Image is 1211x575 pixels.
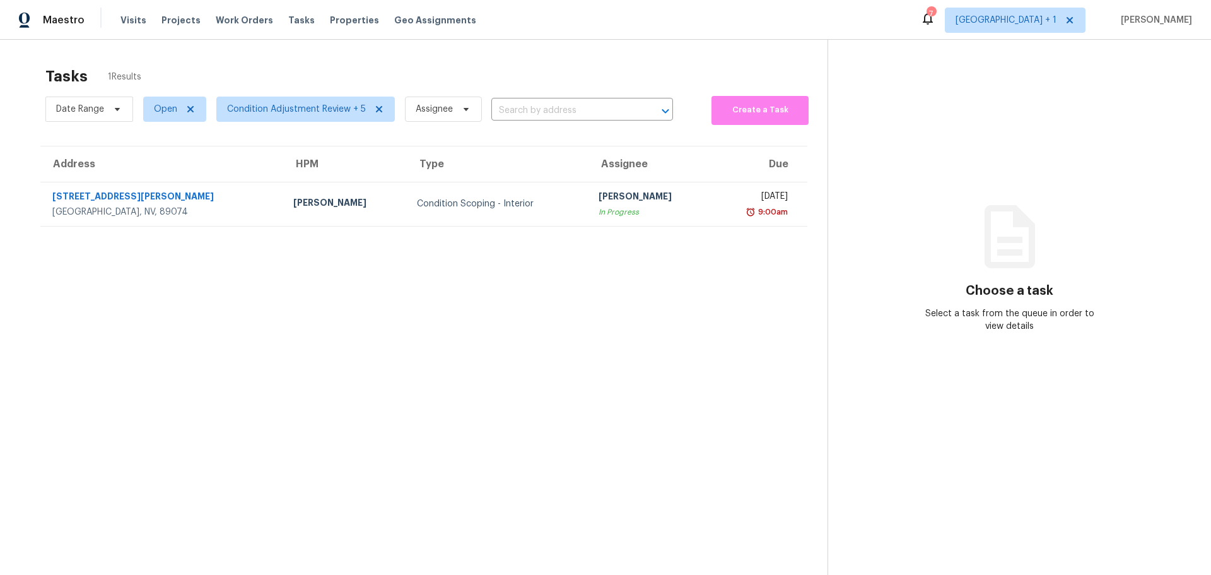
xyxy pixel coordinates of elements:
[40,146,283,182] th: Address
[599,206,702,218] div: In Progress
[417,198,578,210] div: Condition Scoping - Interior
[108,71,141,83] span: 1 Results
[161,14,201,27] span: Projects
[52,206,273,218] div: [GEOGRAPHIC_DATA], NV, 89074
[216,14,273,27] span: Work Orders
[154,103,177,116] span: Open
[45,70,88,83] h2: Tasks
[588,146,712,182] th: Assignee
[712,146,807,182] th: Due
[756,206,788,218] div: 9:00am
[52,190,273,206] div: [STREET_ADDRESS][PERSON_NAME]
[718,103,802,117] span: Create a Task
[919,307,1101,333] div: Select a task from the queue in order to view details
[330,14,379,27] span: Properties
[43,14,85,27] span: Maestro
[746,206,756,218] img: Overdue Alarm Icon
[288,16,315,25] span: Tasks
[966,285,1053,297] h3: Choose a task
[711,96,809,125] button: Create a Task
[227,103,366,116] span: Condition Adjustment Review + 5
[293,196,397,212] div: [PERSON_NAME]
[722,190,788,206] div: [DATE]
[491,101,638,121] input: Search by address
[927,8,935,20] div: 7
[416,103,453,116] span: Assignee
[599,190,702,206] div: [PERSON_NAME]
[120,14,146,27] span: Visits
[956,14,1056,27] span: [GEOGRAPHIC_DATA] + 1
[657,102,674,120] button: Open
[407,146,588,182] th: Type
[1116,14,1192,27] span: [PERSON_NAME]
[283,146,407,182] th: HPM
[394,14,476,27] span: Geo Assignments
[56,103,104,116] span: Date Range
